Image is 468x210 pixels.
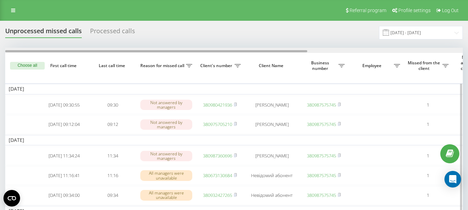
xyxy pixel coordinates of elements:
[404,96,452,114] td: 1
[244,115,300,134] td: [PERSON_NAME]
[352,63,394,69] span: Employee
[88,147,137,165] td: 11:34
[88,96,137,114] td: 09:30
[40,166,88,185] td: [DATE] 11:16:41
[250,63,294,69] span: Client Name
[140,190,192,200] div: All managers were unavailable
[244,147,300,165] td: [PERSON_NAME]
[140,63,186,69] span: Reason for missed call
[199,63,235,69] span: Client's number
[45,63,83,69] span: First call time
[203,192,232,198] a: 380932427265
[404,186,452,204] td: 1
[140,100,192,110] div: Not answered by managers
[307,121,336,127] a: 380987575745
[244,166,300,185] td: Невідомий абонент
[10,62,45,70] button: Choose all
[307,153,336,159] a: 380987575745
[404,166,452,185] td: 1
[404,147,452,165] td: 1
[40,115,88,134] td: [DATE] 09:12:04
[407,60,442,71] span: Missed from the client
[88,166,137,185] td: 11:16
[40,147,88,165] td: [DATE] 11:34:24
[303,60,338,71] span: Business number
[94,63,131,69] span: Last call time
[140,170,192,181] div: All managers were unavailable
[140,151,192,161] div: Not answered by managers
[3,190,20,207] button: Open CMP widget
[203,102,232,108] a: 380980421936
[140,119,192,130] div: Not answered by managers
[307,192,336,198] a: 380987575745
[442,8,459,13] span: Log Out
[5,27,82,38] div: Unprocessed missed calls
[404,115,452,134] td: 1
[203,121,232,127] a: 380975705210
[244,96,300,114] td: [PERSON_NAME]
[350,8,386,13] span: Referral program
[203,172,232,179] a: 380673130684
[244,186,300,204] td: Невідомий абонент
[444,171,461,188] div: Open Intercom Messenger
[203,153,232,159] a: 380987360696
[307,102,336,108] a: 380987575745
[40,96,88,114] td: [DATE] 09:30:55
[88,115,137,134] td: 09:12
[398,8,431,13] span: Profile settings
[40,186,88,204] td: [DATE] 09:34:00
[90,27,135,38] div: Processed calls
[88,186,137,204] td: 09:34
[307,172,336,179] a: 380987575745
